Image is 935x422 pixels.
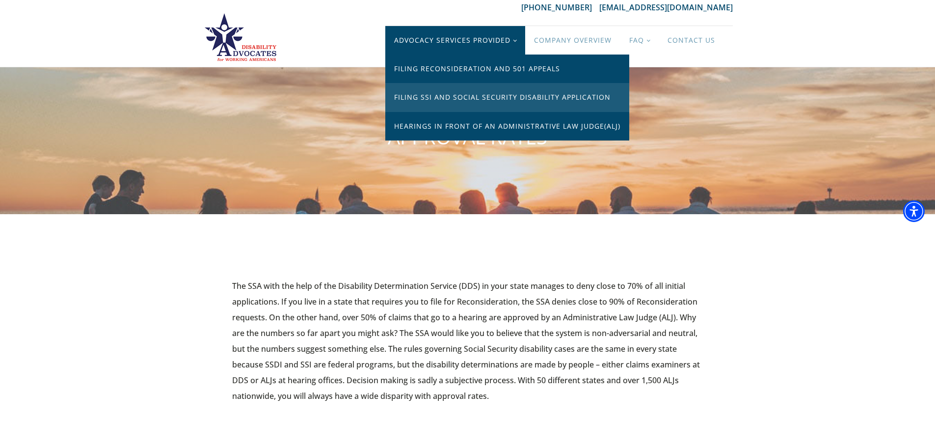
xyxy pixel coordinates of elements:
[385,55,629,83] a: Filing Reconsideration and 501 Appeals
[385,26,525,55] a: Advocacy Services Provided
[525,26,620,55] a: Company Overview
[385,112,629,141] a: Hearings in front of an Administrative law Judge(ALJ)
[388,126,547,148] h1: APPROVAL RATES
[620,26,659,55] a: FAQ
[385,83,629,112] a: Filing SSI and Social Security Disability Application
[659,26,724,55] a: Contact Us
[599,2,733,13] a: [EMAIL_ADDRESS][DOMAIN_NAME]
[903,200,925,222] div: Accessibility Menu
[521,2,599,13] a: [PHONE_NUMBER]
